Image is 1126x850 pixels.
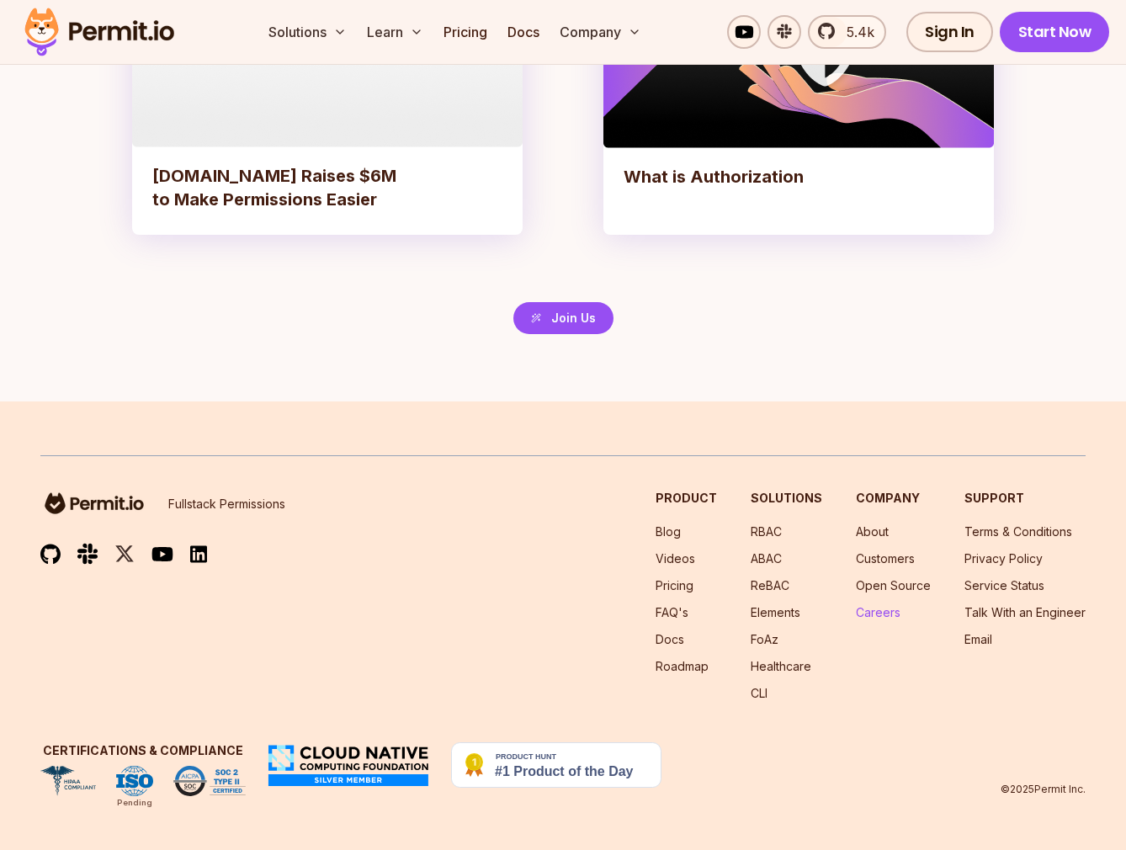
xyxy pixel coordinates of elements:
[116,766,153,796] img: ISO
[1001,783,1086,796] p: © 2025 Permit Inc.
[656,578,693,592] a: Pricing
[964,524,1072,539] a: Terms & Conditions
[151,545,173,564] img: youtube
[964,605,1086,619] a: Talk With an Engineer
[856,551,915,566] a: Customers
[964,490,1086,507] h3: Support
[751,686,767,700] a: CLI
[751,578,789,592] a: ReBAC
[117,796,152,810] div: Pending
[656,605,688,619] a: FAQ's
[751,659,811,673] a: Healthcare
[551,310,596,327] span: Join Us
[856,490,931,507] h3: Company
[168,496,285,513] p: Fullstack Permissions
[856,524,889,539] a: About
[906,12,993,52] a: Sign In
[262,15,353,49] button: Solutions
[40,742,246,759] h3: Certifications & Compliance
[656,524,681,539] a: Blog
[17,3,182,61] img: Permit logo
[360,15,430,49] button: Learn
[751,632,778,646] a: FoAz
[656,551,695,566] a: Videos
[437,15,494,49] a: Pricing
[751,551,782,566] a: ABAC
[624,165,876,211] h3: What is Authorization
[553,15,648,49] button: Company
[190,545,207,564] img: linkedin
[173,766,246,796] img: SOC
[513,302,613,334] a: Join Us
[656,490,717,507] h3: Product
[856,605,900,619] a: Careers
[40,490,148,517] img: logo
[451,742,661,788] img: Permit.io - Never build permissions again | Product Hunt
[77,542,98,565] img: slack
[964,632,992,646] a: Email
[751,524,782,539] a: RBAC
[964,578,1044,592] a: Service Status
[837,22,874,42] span: 5.4k
[114,544,135,565] img: twitter
[1000,12,1110,52] a: Start Now
[856,578,931,592] a: Open Source
[152,164,405,211] h3: [DOMAIN_NAME] Raises $6M to Make Permissions Easier
[40,766,96,796] img: HIPAA
[656,659,709,673] a: Roadmap
[751,490,822,507] h3: Solutions
[751,605,800,619] a: Elements
[656,632,684,646] a: Docs
[964,551,1043,566] a: Privacy Policy
[808,15,886,49] a: 5.4k
[40,544,61,565] img: github
[501,15,546,49] a: Docs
